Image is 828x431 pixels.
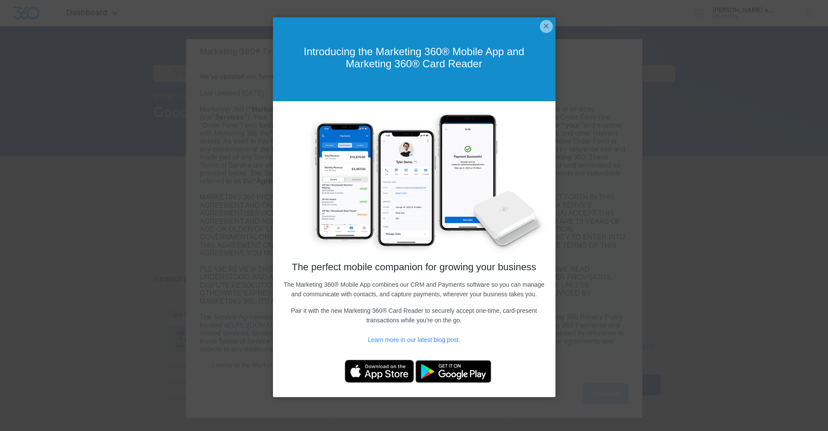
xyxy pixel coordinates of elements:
h1: Introducing the Marketing 360® Mobile App and Marketing 360® Card Reader [282,46,547,70]
span: The perfect mobile companion for growing your business [292,262,536,272]
a: Close modal [540,20,553,33]
span: Pair it with the new Marketing 360® Card Reader to securely accept one-time, card-present transac... [291,307,537,324]
a: Learn more in our latest blog post. [368,336,460,343]
span: The Marketing 360® Mobile App combines our CRM and Payments software so you can manage and commun... [283,281,544,298]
